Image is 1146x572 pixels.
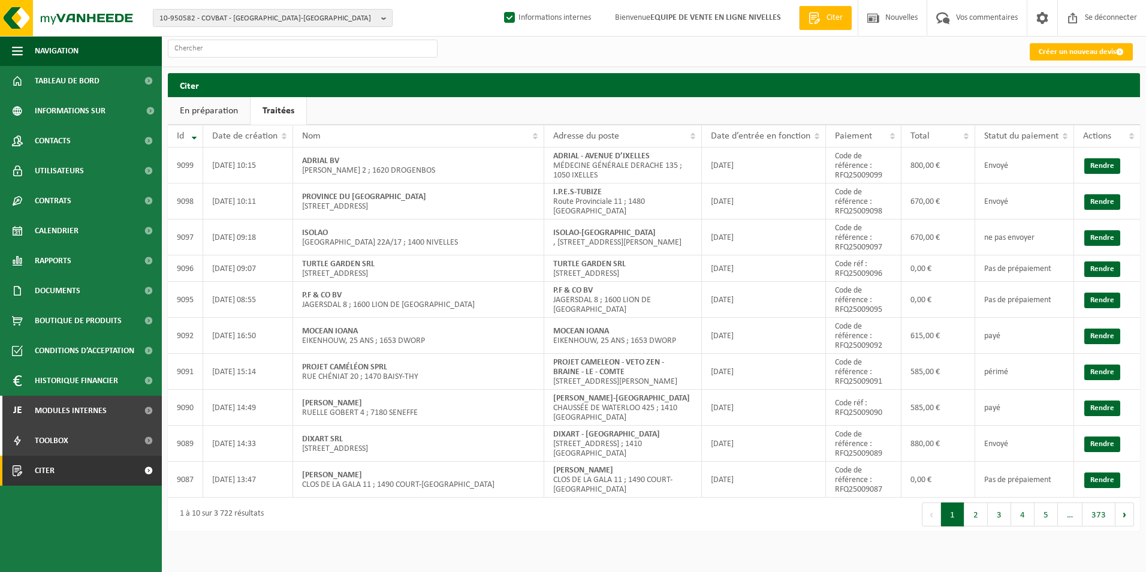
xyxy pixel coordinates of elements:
[35,456,55,486] span: Citer
[168,426,203,462] td: 9089
[835,131,872,141] span: Paiement
[153,9,393,27] button: 10-950582 - COVBAT - [GEOGRAPHIC_DATA]-[GEOGRAPHIC_DATA]
[302,192,426,201] strong: PROVINCE DU [GEOGRAPHIC_DATA]
[168,97,250,125] a: En préparation
[293,426,544,462] td: [STREET_ADDRESS]
[35,336,134,366] span: Conditions d’acceptation
[1084,261,1120,277] a: Rendre
[302,260,375,269] strong: TURTLE GARDEN SRL
[826,318,902,354] td: Code de référence : RFQ25009092
[984,332,1000,341] span: payé
[302,327,358,336] strong: MOCEAN IOANA
[553,358,664,377] strong: PROJET CAMELEON - VETO ZEN - BRAINE - LE - COMTE
[203,183,293,219] td: [DATE] 10:11
[168,73,1140,97] h2: Citer
[553,394,690,403] strong: [PERSON_NAME]-[GEOGRAPHIC_DATA]
[901,147,975,183] td: 800,00 €
[35,276,80,306] span: Documents
[941,502,964,526] button: 1
[901,255,975,282] td: 0,00 €
[502,9,591,27] label: Informations internes
[553,188,602,197] strong: I.P.E.S-TUBIZE
[553,430,660,439] strong: DIXART - [GEOGRAPHIC_DATA]
[168,219,203,255] td: 9097
[901,282,975,318] td: 0,00 €
[910,131,930,141] span: Total
[35,426,68,456] span: Toolbox
[901,318,975,354] td: 615,00 €
[984,296,1051,305] span: Pas de prépaiement
[35,366,118,396] span: Historique financier
[826,183,902,219] td: Code de référence : RFQ25009098
[553,466,613,475] strong: [PERSON_NAME]
[203,354,293,390] td: [DATE] 15:14
[901,354,975,390] td: 585,00 €
[799,6,852,30] a: Citer
[922,502,941,526] button: Précédent
[901,390,975,426] td: 585,00 €
[174,504,264,525] div: 1 à 10 sur 3 722 résultats
[544,426,702,462] td: [STREET_ADDRESS] ; 1410 [GEOGRAPHIC_DATA]
[702,219,826,255] td: [DATE]
[901,219,975,255] td: 670,00 €
[702,255,826,282] td: [DATE]
[302,131,321,141] span: Nom
[293,354,544,390] td: RUE CHÉNIAT 20 ; 1470 BAISY-THY
[826,462,902,498] td: Code de référence : RFQ25009087
[702,426,826,462] td: [DATE]
[12,396,23,426] span: Je
[302,471,362,480] strong: [PERSON_NAME]
[711,131,810,141] span: Date d’entrée en fonction
[650,13,781,22] strong: EQUIPE DE VENTE EN LIGNE NIVELLES
[203,219,293,255] td: [DATE] 09:18
[553,152,650,161] strong: ADRIAL - AVENUE D’IXELLES
[35,186,71,216] span: Contrats
[1084,401,1120,416] a: Rendre
[702,147,826,183] td: [DATE]
[35,36,79,66] span: Navigation
[293,183,544,219] td: [STREET_ADDRESS]
[35,126,71,156] span: Contacts
[824,12,846,24] span: Citer
[544,462,702,498] td: CLOS DE LA GALA 11 ; 1490 COURT-[GEOGRAPHIC_DATA]
[1084,230,1120,246] a: Rendre
[544,147,702,183] td: MÉDECINE GÉNÉRALE DERACHE 135 ; 1050 IXELLES
[544,318,702,354] td: EIKENHOUW, 25 ANS ; 1653 DWORP
[302,399,362,408] strong: [PERSON_NAME]
[35,156,84,186] span: Utilisateurs
[35,306,122,336] span: Boutique de produits
[251,97,306,125] a: Traitées
[293,390,544,426] td: RUELLE GOBERT 4 ; 7180 SENEFFE
[901,183,975,219] td: 670,00 €
[203,255,293,282] td: [DATE] 09:07
[826,426,902,462] td: Code de référence : RFQ25009089
[984,264,1051,273] span: Pas de prépaiement
[553,286,593,295] strong: P.F & CO BV
[35,96,138,126] span: Informations sur l’entreprise
[203,147,293,183] td: [DATE] 10:15
[35,66,99,96] span: Tableau de bord
[702,390,826,426] td: [DATE]
[177,131,184,141] span: Id
[302,363,387,372] strong: PROJET CAMÉLÉON SPRL
[302,228,328,237] strong: ISOLAO
[168,390,203,426] td: 9090
[35,396,107,426] span: Modules internes
[203,390,293,426] td: [DATE] 14:49
[293,255,544,282] td: [STREET_ADDRESS]
[302,156,339,165] strong: ADRIAL BV
[615,13,781,22] font: Bienvenue
[1058,502,1082,526] span: …
[1035,502,1058,526] button: 5
[203,318,293,354] td: [DATE] 16:50
[901,462,975,498] td: 0,00 €
[168,282,203,318] td: 9095
[293,282,544,318] td: JAGERSDAL 8 ; 1600 LION DE [GEOGRAPHIC_DATA]
[826,354,902,390] td: Code de référence : RFQ25009091
[988,502,1011,526] button: 3
[702,354,826,390] td: [DATE]
[1011,502,1035,526] button: 4
[984,131,1058,141] span: Statut du paiement
[544,255,702,282] td: [STREET_ADDRESS]
[1084,329,1120,344] a: Rendre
